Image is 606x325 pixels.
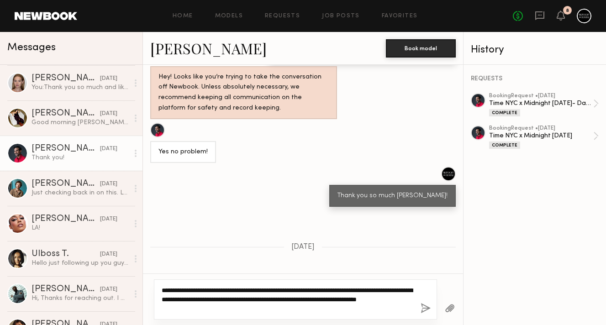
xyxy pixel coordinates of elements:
div: [PERSON_NAME] [32,144,100,153]
span: [DATE] [291,243,315,251]
div: Hey! Looks like you’re trying to take the conversation off Newbook. Unless absolutely necessary, ... [158,72,329,114]
div: [PERSON_NAME] [32,215,100,224]
div: Thank you! [32,153,129,162]
div: Just checking back in on this. Let me know the details when you get the chance. [32,189,129,197]
div: Hi, Thanks for reaching out. I would be pleased to collaborate with you on this project however, ... [32,294,129,303]
div: booking Request • [DATE] [489,93,593,99]
button: Book model [386,39,456,58]
div: [PERSON_NAME] [32,179,100,189]
div: Yes no problem! [158,147,208,157]
div: Time NYC x Midnight [DATE]- Day 2 [489,99,593,108]
a: [PERSON_NAME] [150,38,267,58]
a: Favorites [382,13,418,19]
div: [DATE] [100,110,117,118]
div: [DATE] [100,285,117,294]
div: Complete [489,109,520,116]
div: [DATE] [100,145,117,153]
a: Book model [386,44,456,52]
div: Hello just following up you guys made any decisions yet ! Would love to attend a casting if there... [32,259,129,267]
div: booking Request • [DATE] [489,126,593,131]
div: 8 [566,8,569,13]
div: [DATE] [100,74,117,83]
div: History [471,45,599,55]
div: Ulboss T. [32,250,100,259]
a: Models [215,13,243,19]
div: LA! [32,224,129,232]
a: Home [173,13,193,19]
div: [DATE] [100,250,117,259]
div: [DATE] [100,180,117,189]
a: Job Posts [322,13,360,19]
div: [PERSON_NAME] [32,285,100,294]
span: Messages [7,42,56,53]
a: bookingRequest •[DATE]Time NYC x Midnight [DATE]Complete [489,126,599,149]
div: [DATE] [100,215,117,224]
div: REQUESTS [471,76,599,82]
div: Time NYC x Midnight [DATE] [489,131,593,140]
a: Requests [265,13,300,19]
div: [PERSON_NAME] [32,74,100,83]
div: Thank you so much [PERSON_NAME]! [337,191,448,201]
a: bookingRequest •[DATE]Time NYC x Midnight [DATE]- Day 2Complete [489,93,599,116]
div: Good morning [PERSON_NAME]. How are you I hope all is well! I'm excited tor [DATE] and Fridays sh... [32,118,129,127]
div: You: Thank you so much and likewise! [32,83,129,92]
div: Complete [489,142,520,149]
div: [PERSON_NAME] [32,109,100,118]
